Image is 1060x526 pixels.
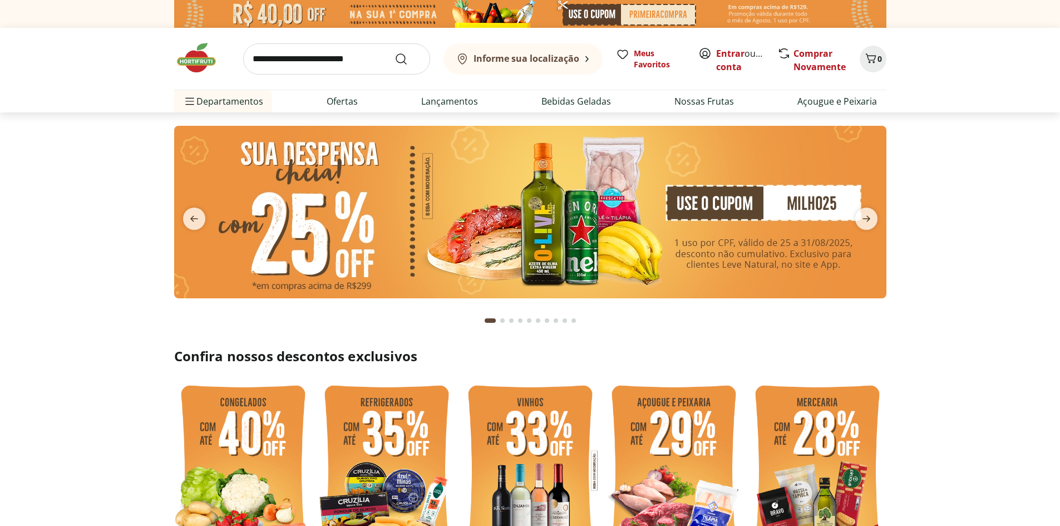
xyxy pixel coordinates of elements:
button: Menu [183,88,196,115]
button: Carrinho [860,46,886,72]
span: Departamentos [183,88,263,115]
a: Comprar Novamente [793,47,846,73]
button: Go to page 5 from fs-carousel [525,307,534,334]
button: Go to page 6 from fs-carousel [534,307,543,334]
span: Meus Favoritos [634,48,685,70]
a: Bebidas Geladas [541,95,611,108]
b: Informe sua localização [474,52,579,65]
button: previous [174,208,214,230]
button: next [846,208,886,230]
input: search [243,43,430,75]
button: Current page from fs-carousel [482,307,498,334]
a: Açougue e Peixaria [797,95,877,108]
span: ou [716,47,766,73]
button: Go to page 2 from fs-carousel [498,307,507,334]
a: Ofertas [327,95,358,108]
a: Lançamentos [421,95,478,108]
span: 0 [877,53,882,64]
button: Go to page 9 from fs-carousel [560,307,569,334]
a: Meus Favoritos [616,48,685,70]
img: Hortifruti [174,41,230,75]
button: Submit Search [395,52,421,66]
img: cupom [174,126,886,298]
button: Informe sua localização [443,43,603,75]
a: Criar conta [716,47,777,73]
h2: Confira nossos descontos exclusivos [174,347,886,365]
button: Go to page 8 from fs-carousel [551,307,560,334]
a: Entrar [716,47,745,60]
button: Go to page 7 from fs-carousel [543,307,551,334]
a: Nossas Frutas [674,95,734,108]
button: Go to page 10 from fs-carousel [569,307,578,334]
button: Go to page 3 from fs-carousel [507,307,516,334]
button: Go to page 4 from fs-carousel [516,307,525,334]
